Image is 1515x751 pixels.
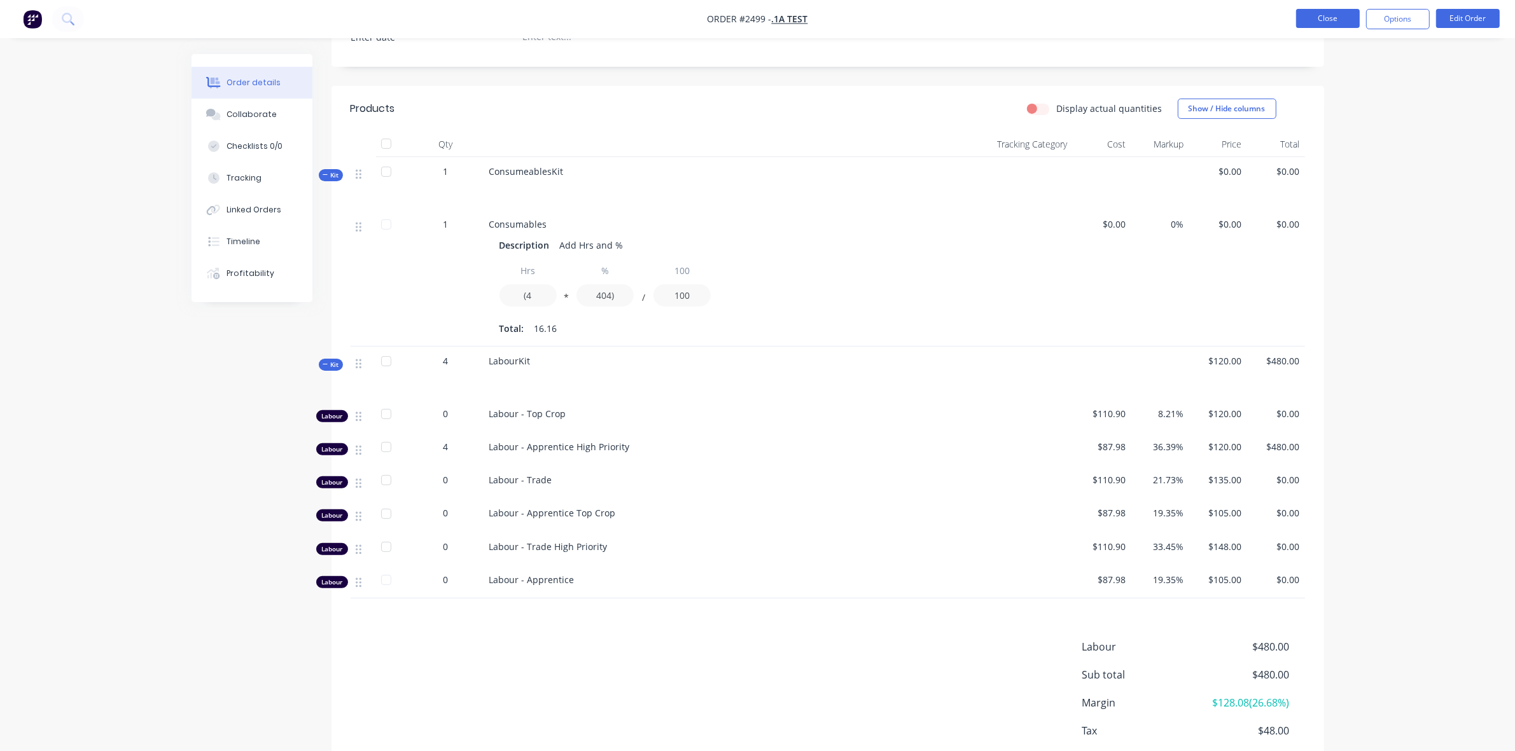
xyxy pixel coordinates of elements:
span: $110.90 [1078,473,1126,486]
input: Value [576,284,634,307]
span: Sub total [1082,667,1196,682]
div: Labour [316,543,348,555]
div: Profitability [227,268,274,279]
span: Labour - Trade High Priority [489,541,608,553]
span: $135.00 [1194,473,1241,486]
span: $105.00 [1194,506,1241,520]
span: Labour - Top Crop [489,408,566,420]
span: ConsumeablesKit [489,165,564,177]
div: Qty [408,132,484,157]
span: 21.73% [1136,473,1183,486]
span: $0.00 [1194,165,1241,178]
span: Labour - Apprentice High Priority [489,441,630,453]
span: 4 [443,440,449,453]
span: $0.00 [1078,217,1126,231]
button: Checklists 0/0 [192,130,312,162]
span: $0.00 [1252,573,1299,586]
label: Display actual quantities [1057,102,1162,115]
div: Tracking [227,172,262,184]
button: Options [1366,9,1430,29]
button: Collaborate [192,99,312,130]
span: Margin [1082,695,1196,710]
div: Description [499,236,555,254]
div: Add Hrs and % [555,236,629,254]
span: $87.98 [1078,440,1126,453]
input: Value [499,284,557,307]
span: $87.98 [1078,506,1126,520]
span: $110.90 [1078,407,1126,420]
button: Close [1296,9,1360,28]
span: Total: [499,322,524,335]
span: 0 [443,407,449,420]
span: $120.00 [1194,407,1241,420]
button: Order details [192,67,312,99]
span: $0.00 [1252,217,1299,231]
span: Kit [323,360,339,369]
span: 0 [443,506,449,520]
button: Edit Order [1436,9,1500,28]
span: $128.08 ( 26.68 %) [1195,695,1289,710]
span: $480.00 [1252,354,1299,368]
span: $120.00 [1194,440,1241,453]
a: .1a Test [772,13,808,25]
div: Labour [316,476,348,488]
img: Factory [23,10,42,29]
div: Checklists 0/0 [227,141,283,152]
div: Markup [1131,132,1189,157]
span: 0 [443,573,449,586]
span: $0.00 [1252,407,1299,420]
div: Kit [319,359,343,371]
span: 0 [443,473,449,486]
div: Order details [227,77,281,88]
div: Labour [316,509,348,521]
span: 4 [443,354,449,368]
span: 1 [443,217,449,231]
span: 0% [1136,217,1183,231]
div: Collaborate [227,109,277,120]
span: Labour - Apprentice Top Crop [489,507,616,519]
button: Tracking [192,162,312,194]
input: Label [499,259,557,282]
span: Labour - Trade [489,474,552,486]
button: / [637,295,650,305]
span: $480.00 [1252,440,1299,453]
span: 1 [443,165,449,178]
span: $0.00 [1252,506,1299,520]
div: Price [1189,132,1246,157]
span: $0.00 [1252,165,1299,178]
div: Products [351,101,395,116]
div: Labour [316,410,348,422]
span: Labour - Apprentice [489,574,575,586]
span: $48.00 [1195,723,1289,738]
div: Linked Orders [227,204,281,216]
input: Label [653,259,711,282]
div: Timeline [227,236,260,247]
div: Total [1246,132,1304,157]
div: Labour [316,576,348,588]
span: $0.00 [1252,540,1299,553]
div: Cost [1073,132,1131,157]
span: LabourKit [489,355,531,367]
span: $0.00 [1252,473,1299,486]
div: Tracking Category [930,132,1073,157]
span: 0 [443,540,449,553]
span: $87.98 [1078,573,1126,586]
span: Tax [1082,723,1196,738]
button: Linked Orders [192,194,312,226]
span: $480.00 [1195,667,1289,682]
input: Label [576,259,634,282]
span: $0.00 [1194,217,1241,231]
span: 19.35% [1136,506,1183,520]
span: $148.00 [1194,540,1241,553]
span: Consumables [489,218,547,230]
span: $480.00 [1195,639,1289,654]
span: Labour [1082,639,1196,654]
span: 8.21% [1136,407,1183,420]
span: $105.00 [1194,573,1241,586]
span: Order #2499 - [708,13,772,25]
span: $120.00 [1194,354,1241,368]
div: Kit [319,169,343,181]
input: Value [653,284,711,307]
button: Timeline [192,226,312,258]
